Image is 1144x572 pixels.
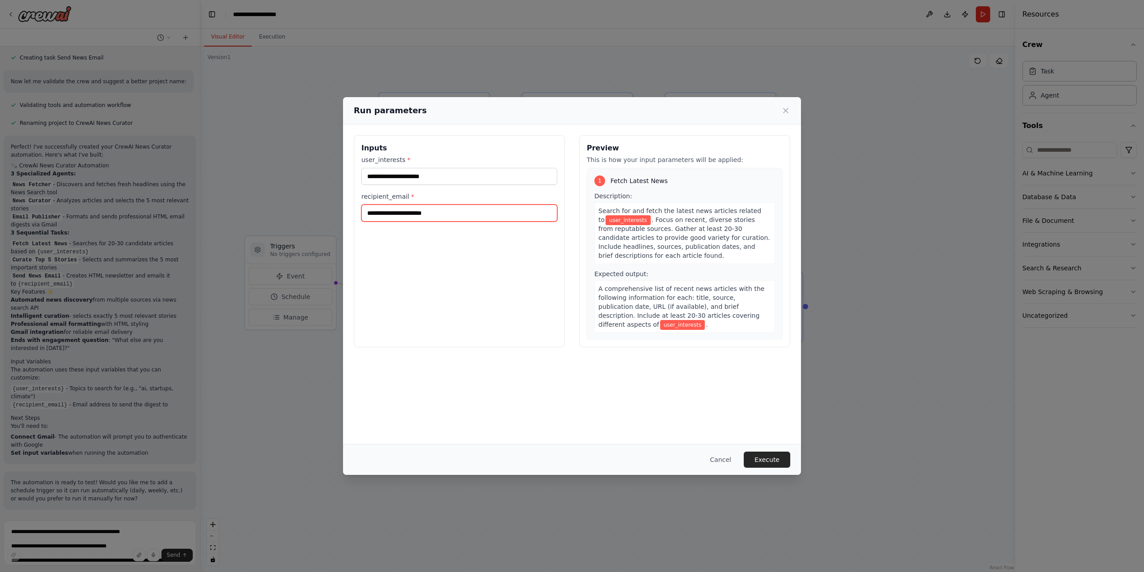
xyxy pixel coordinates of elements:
span: Search for and fetch the latest news articles related to [598,207,761,223]
button: Execute [744,452,790,468]
h2: Run parameters [354,104,427,117]
span: Description: [594,192,632,200]
h3: Inputs [361,143,557,154]
span: . [706,321,708,328]
div: 1 [594,175,605,186]
span: A comprehensive list of recent news articles with the following information for each: title, sour... [598,285,764,328]
label: user_interests [361,155,557,164]
span: Fetch Latest News [610,176,668,185]
label: recipient_email [361,192,557,201]
h3: Preview [587,143,783,154]
p: This is how your input parameters will be applied: [587,155,783,164]
button: Cancel [703,452,738,468]
span: Variable: user_interests [606,215,650,225]
span: Variable: user_interests [660,320,705,330]
span: . Focus on recent, diverse stories from reputable sources. Gather at least 20-30 candidate articl... [598,216,770,259]
span: Expected output: [594,270,648,277]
